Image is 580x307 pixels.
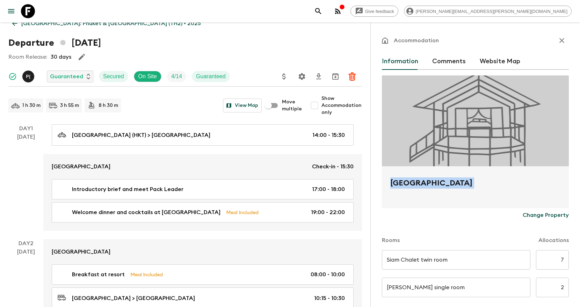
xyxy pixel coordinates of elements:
[404,6,572,17] div: [PERSON_NAME][EMAIL_ADDRESS][PERSON_NAME][DOMAIN_NAME]
[22,102,41,109] p: 1 h 30 m
[382,250,530,270] input: eg. Tent on a jeep
[8,36,101,50] h1: Departure [DATE]
[412,9,571,14] span: [PERSON_NAME][EMAIL_ADDRESS][PERSON_NAME][DOMAIN_NAME]
[99,102,118,109] p: 8 h 30 m
[382,53,418,70] button: Information
[361,9,398,14] span: Give feedback
[282,98,302,112] span: Move multiple
[394,36,439,45] p: Accommodation
[4,4,18,18] button: menu
[311,270,345,279] p: 08:00 - 10:00
[312,162,354,171] p: Check-in - 15:30
[43,154,362,179] a: [GEOGRAPHIC_DATA]Check-in - 15:30
[130,271,163,278] p: Meal Included
[138,72,157,81] p: On Site
[312,131,345,139] p: 14:00 - 15:30
[43,239,362,264] a: [GEOGRAPHIC_DATA]
[21,19,201,28] p: [GEOGRAPHIC_DATA]: Phuket & [GEOGRAPHIC_DATA] (TH2) • 2025
[52,162,110,171] p: [GEOGRAPHIC_DATA]
[52,202,354,222] a: Welcome dinner and cocktails at [GEOGRAPHIC_DATA]Meal Included19:00 - 22:00
[8,72,17,81] svg: Synced Successfully
[171,72,182,81] p: 4 / 14
[277,70,291,83] button: Update Price, Early Bird Discount and Costs
[8,16,205,30] a: [GEOGRAPHIC_DATA]: Phuket & [GEOGRAPHIC_DATA] (TH2) • 2025
[311,4,325,18] button: search adventures
[312,185,345,193] p: 17:00 - 18:00
[17,133,35,231] div: [DATE]
[52,248,110,256] p: [GEOGRAPHIC_DATA]
[432,53,466,70] button: Comments
[8,239,43,248] p: Day 2
[103,72,124,81] p: Secured
[314,294,345,302] p: 10:15 - 10:30
[390,177,560,200] h2: [GEOGRAPHIC_DATA]
[167,71,186,82] div: Trip Fill
[295,70,309,83] button: Settings
[52,264,354,285] a: Breakfast at resortMeal Included08:00 - 10:00
[22,71,36,82] button: P(
[99,71,128,82] div: Secured
[382,75,569,166] div: Photo of Khao Lak Laguna Resort
[350,6,398,17] a: Give feedback
[226,209,259,216] p: Meal Included
[311,208,345,217] p: 19:00 - 22:00
[480,53,520,70] button: Website Map
[382,278,530,297] input: eg. Double superior treehouse
[321,95,362,116] span: Show Accommodation only
[52,179,354,199] a: Introductory brief and meet Pack Leader17:00 - 18:00
[134,71,161,82] div: On Site
[51,53,71,61] p: 30 days
[26,74,30,79] p: P (
[523,208,569,222] button: Change Property
[72,131,210,139] p: [GEOGRAPHIC_DATA] (HKT) > [GEOGRAPHIC_DATA]
[72,185,183,193] p: Introductory brief and meet Pack Leader
[72,208,220,217] p: Welcome dinner and cocktails at [GEOGRAPHIC_DATA]
[72,270,125,279] p: Breakfast at resort
[8,124,43,133] p: Day 1
[312,70,326,83] button: Download CSV
[50,72,83,81] p: Guaranteed
[72,294,195,302] p: [GEOGRAPHIC_DATA] > [GEOGRAPHIC_DATA]
[523,211,569,219] p: Change Property
[52,124,354,146] a: [GEOGRAPHIC_DATA] (HKT) > [GEOGRAPHIC_DATA]14:00 - 15:30
[328,70,342,83] button: Archive (Completed, Cancelled or Unsynced Departures only)
[8,53,47,61] p: Room Release:
[382,236,400,244] p: Rooms
[196,72,226,81] p: Guaranteed
[60,102,79,109] p: 3 h 55 m
[223,98,262,112] button: View Map
[538,236,569,244] p: Allocations
[345,70,359,83] button: Delete
[22,73,36,78] span: Pooky (Thanaphan) Kerdyoo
